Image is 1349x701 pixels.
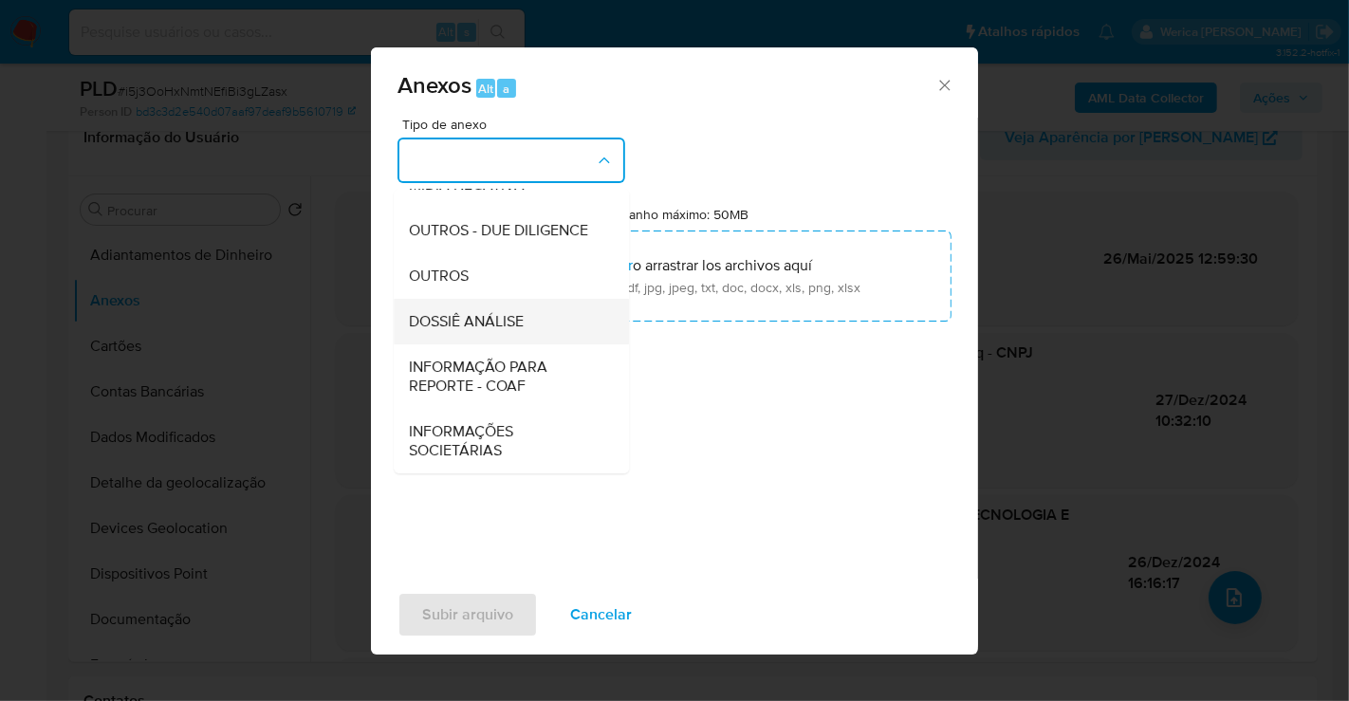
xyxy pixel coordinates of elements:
span: MIDIA NEGATIVA [409,175,525,194]
span: INFORMAÇÃO PARA REPORTE - COAF [409,358,602,396]
span: Alt [478,80,493,98]
button: Cerrar [935,76,952,93]
span: a [503,80,509,98]
span: Cancelar [570,594,632,636]
span: DOSSIÊ ANÁLISE [409,312,524,331]
span: Anexos [397,68,471,101]
span: OUTROS [409,267,469,286]
span: OUTROS - DUE DILIGENCE [409,221,588,240]
span: INFORMAÇÕES SOCIETÁRIAS [409,422,602,460]
label: Tamanho máximo: 50MB [606,206,749,223]
span: Tipo de anexo [402,118,630,131]
button: Cancelar [545,592,656,637]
